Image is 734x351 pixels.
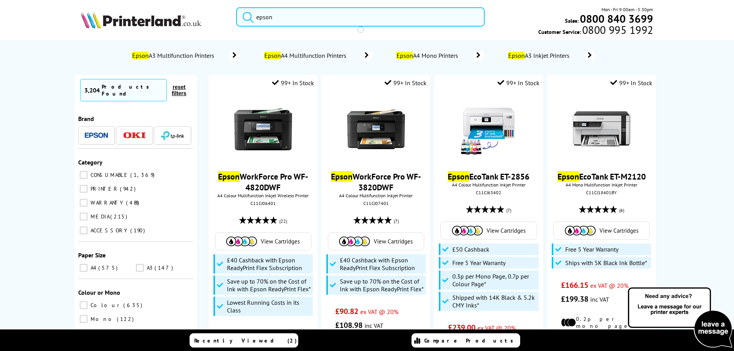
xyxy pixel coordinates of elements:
span: Sales: [565,17,579,24]
span: £40 Cashback with Epson ReadyPrint Flex Subscription [227,256,311,272]
span: 575 [98,264,119,271]
img: Epson-ET-M2120-Front-Small.jpg [573,100,630,158]
span: Brand [78,115,94,123]
span: £166.15 [561,280,588,290]
img: Cartridges [226,237,257,246]
input: ACCESSORY 190 [80,227,87,234]
span: CONSUMABLE [89,171,129,178]
mark: Epson [331,171,353,182]
input: A3 147 [136,264,144,272]
img: Cartridges [565,226,596,235]
span: £108.98 [335,320,363,330]
div: C11CJ18401BY [553,190,650,195]
span: £199.38 [561,294,588,304]
button: reset filters [167,84,191,97]
a: Recently Viewed (2) [190,333,298,348]
mark: Epson [218,171,240,182]
a: EpsonEcoTank ET-M2120 [558,171,646,182]
span: Recently Viewed (2) [194,337,297,344]
span: A4 Mono Printers [395,52,462,59]
input: Mono 122 [80,315,87,323]
img: Cartridges [452,226,483,235]
input: WARRANTY 488 [80,199,87,207]
span: ex VAT @ 20% [590,282,628,289]
a: 0800 840 3699 [579,15,653,22]
span: 215 [110,213,129,220]
span: A4 Colour Multifunction Inkjet Printer [325,193,427,198]
input: Colour 635 [80,301,87,309]
span: A4 [89,264,97,271]
span: View Cartridges [487,227,526,234]
span: Compare Products [424,337,517,344]
img: Epson-WF-4820-Front-RP-Small.jpg [234,100,292,158]
span: Free 5 Year Warranty [452,259,506,267]
span: 122 [117,316,136,322]
span: 1,369 [130,171,156,178]
span: 0800 995 1992 [581,26,653,34]
span: Paper Size [78,251,106,259]
span: ex VAT @ 20% [477,324,516,332]
div: 99+ In Stock [610,79,652,87]
span: 190 [130,227,147,234]
span: (22) [279,214,287,228]
span: (7) [506,203,511,218]
span: View Cartridges [600,227,638,234]
img: TP-Link [161,131,184,140]
mark: Epson [508,52,525,59]
div: Products Found [102,83,163,97]
span: 3,204 [84,86,100,94]
span: View Cartridges [374,238,413,245]
span: A4 Multifunction Printers [263,52,349,59]
span: Lowest Running Costs in its Class [227,299,311,314]
span: Category [78,158,102,166]
img: OKI [123,132,146,139]
span: A4 Mono Multifunction Inkjet Printer [551,182,652,188]
a: EpsonA4 Multifunction Printers [263,50,372,61]
span: Ships with 5K Black Ink Bottle* [565,259,647,267]
span: £239.00 [448,322,475,333]
span: (7) [394,214,399,228]
img: Open Live Chat window [626,286,734,349]
span: A3 [145,264,154,271]
span: WARRANTY [89,199,125,206]
input: MEDIA 215 [80,213,87,220]
a: EpsonEcoTank ET-2856 [448,171,529,182]
span: £50 Cashback [452,245,489,253]
span: A3 Inkjet Printers [507,52,573,59]
a: Compare Products [412,333,520,348]
img: Cartridges [339,237,370,246]
span: 942 [120,185,138,192]
a: EpsonWorkForce Pro WF-3820DWF [331,171,421,193]
a: EpsonA4 Mono Printers [395,50,484,61]
span: 488 [126,199,141,206]
span: ex VAT @ 20% [247,329,285,337]
mark: Epson [132,52,149,59]
b: 0800 840 3699 [580,12,653,26]
span: inc VAT [590,296,609,303]
mark: Epson [264,52,281,59]
span: ex VAT @ 20% [360,308,398,316]
span: £97.44 [222,327,245,338]
img: Printerland Logo [81,12,201,29]
span: A4 Colour Multifunction Inkjet Wireless Printer [212,193,314,198]
span: Mon - Fri 9:00am - 5:30pm [601,6,653,13]
a: Printerland Logo [81,12,227,30]
a: View Cartridges [445,226,532,235]
a: EpsonA3 Multifunction Printers [131,50,240,61]
a: View Cartridges [219,237,307,246]
span: View Cartridges [261,238,300,245]
span: £40 Cashback with Epson ReadyPrint Flex Subscription [340,256,424,272]
span: PRINTER [89,185,119,192]
div: 99+ In Stock [272,79,314,87]
input: PRINTER 942 [80,185,87,193]
div: 99+ In Stock [497,79,539,87]
a: EpsonWorkForce Pro WF-4820DWF [218,171,308,193]
a: View Cartridges [332,237,420,246]
li: 0.2p per mono page [561,316,642,329]
img: epson-et-2856-ink-included-usp-small.jpg [460,100,517,158]
span: inc VAT [364,322,383,329]
input: CONSUMABLE 1,369 [80,171,87,179]
span: Mono [89,316,116,322]
div: C11CJ63402 [440,190,537,195]
a: EpsonA3 Inkjet Printers [507,50,595,61]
